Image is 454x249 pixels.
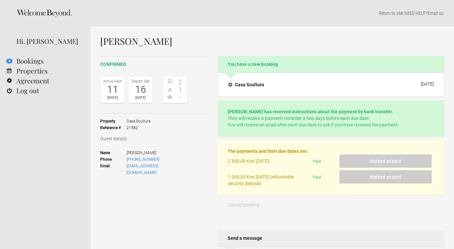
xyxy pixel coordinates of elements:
[228,81,264,88] h4: Casa Scultura
[310,154,339,170] div: Paid
[100,156,126,163] strong: Phone
[218,230,444,246] h2: Send a message
[130,95,151,101] div: [DATE]
[228,158,249,164] flynt-currency: 2.500,00 €
[228,154,310,170] div: on [DATE]
[228,109,393,114] strong: [PERSON_NAME] has received instructions about the payment by bank transfer.
[175,86,186,93] span: 1
[228,202,260,207] span: Cancel booking
[6,59,12,64] flynt-notification-badge: 4
[102,95,123,101] div: [DATE]
[339,170,432,183] button: Marked as paid
[218,56,444,72] h2: You have a new booking
[175,94,186,100] span: -
[130,78,151,85] div: Depart Sat
[130,85,151,95] div: 16
[228,108,434,128] p: They will receive a payment reminder a few days before each due date. You will receive an email a...
[218,198,270,211] button: Cancel booking
[126,164,158,175] a: [EMAIL_ADDRESS][DOMAIN_NAME]
[100,124,126,131] strong: Reference #
[228,174,249,180] flynt-currency: 1.000,00 €
[379,11,402,16] a: Return to site
[126,157,159,162] a: [PHONE_NUMBER]
[223,78,439,92] button: Casa Scultura [DATE]
[228,149,308,154] strong: The payments and their due dates are:
[421,81,434,87] div: [DATE]
[100,10,444,16] p: | NEED HELP? .
[100,135,209,142] h3: Guest details
[310,170,339,187] div: Paid
[100,163,126,176] strong: Email
[228,170,310,187] div: on [DATE] (refundable security deposit)
[126,118,150,124] span: Casa Scultura
[100,61,209,68] h2: confirmed
[100,36,444,46] h1: [PERSON_NAME]
[428,11,443,16] a: Email us
[102,85,123,95] div: 11
[100,118,126,124] strong: Property
[102,78,123,85] div: Arrive Mon
[100,150,126,156] strong: Name
[175,79,186,85] span: 2
[16,36,80,46] div: Hi, [PERSON_NAME]
[126,124,150,131] span: 21982
[126,150,187,156] span: [PERSON_NAME]
[339,154,432,168] button: Marked as paid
